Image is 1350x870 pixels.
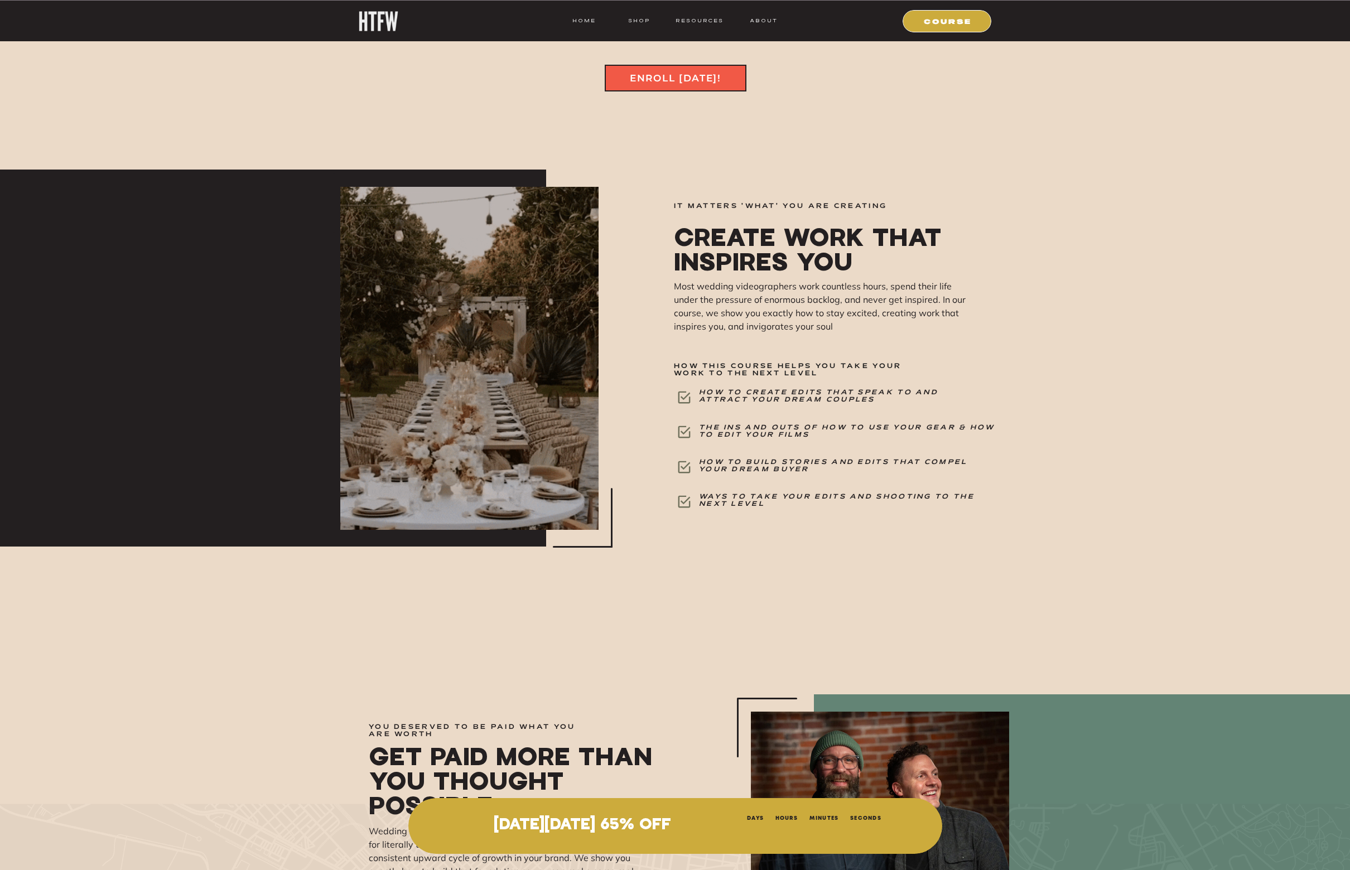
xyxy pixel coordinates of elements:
[613,71,738,84] a: ENROLL [DATE]!
[674,362,920,372] a: How this course helps you take your work to the next level
[747,813,764,821] li: Days
[672,16,724,26] a: resources
[699,494,975,507] i: Ways to take your edits and shooting to the next level
[674,279,967,347] p: Most wedding videographers work countless hours, spend their life under the pressure of enormous ...
[749,16,778,26] a: ABOUT
[674,224,960,273] h2: Create Work that inspires you
[369,743,654,819] h2: Get paid more than you thought possible
[572,16,596,26] a: HOME
[850,813,881,821] li: Seconds
[434,816,730,834] p: [DATE][DATE] 65% OFF
[699,459,968,472] i: How to build stories and edits that compel your dream buyer
[910,16,986,26] a: COURSE
[699,389,938,403] i: How to create edits that speak to and attract your Dream Couples
[775,813,798,821] li: Hours
[809,813,839,821] li: Minutes
[674,202,899,211] a: It matters 'what' you are creating
[617,16,661,26] a: shop
[699,424,995,438] i: The ins and outs of how to use your gear & how to edit your films
[369,723,594,732] a: You deserved to be paid what you are worth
